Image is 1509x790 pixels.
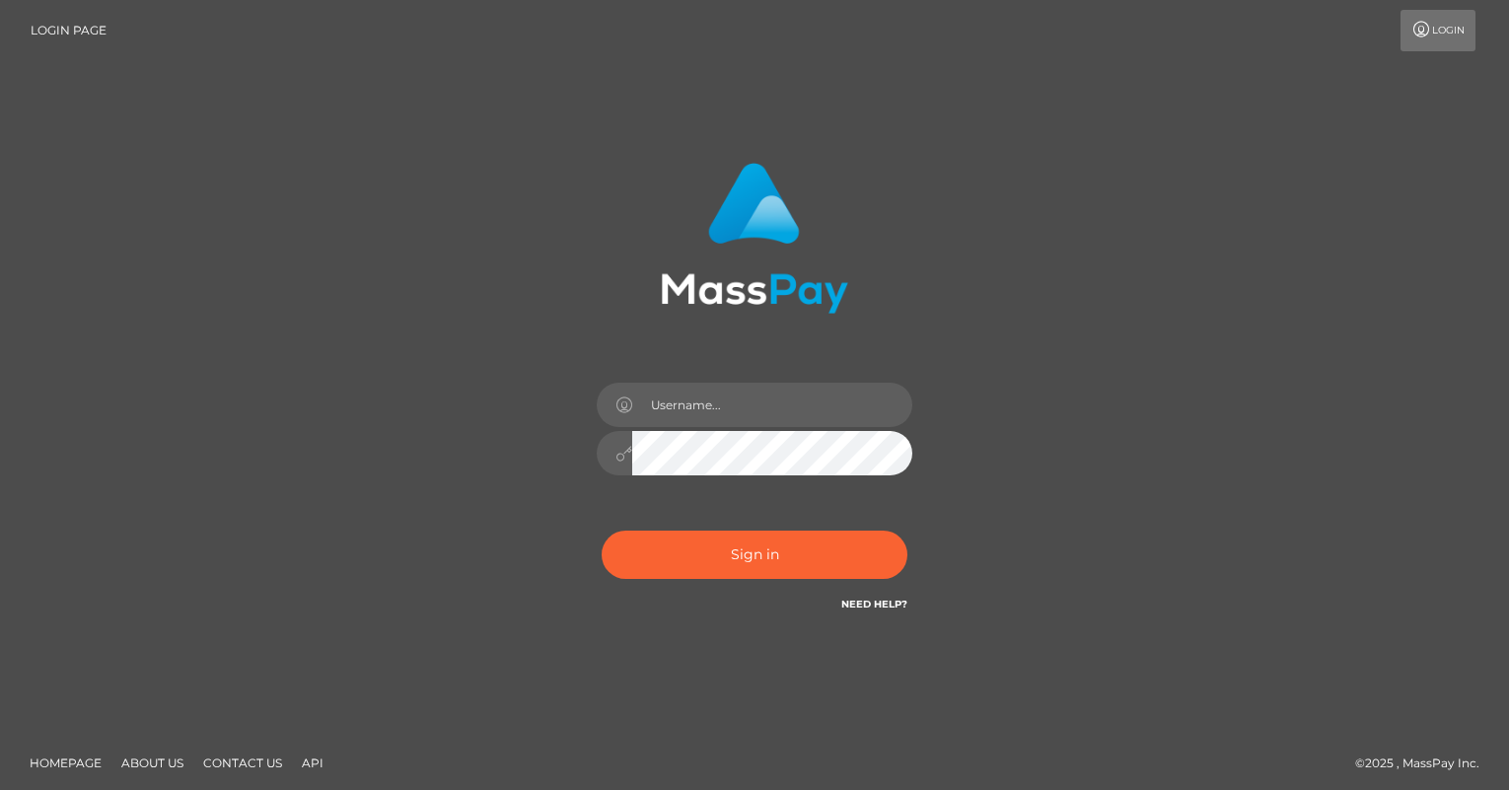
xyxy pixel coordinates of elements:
div: © 2025 , MassPay Inc. [1355,753,1494,774]
input: Username... [632,383,912,427]
a: Homepage [22,748,109,778]
a: Contact Us [195,748,290,778]
button: Sign in [602,531,907,579]
img: MassPay Login [661,163,848,314]
a: Need Help? [841,598,907,610]
a: API [294,748,331,778]
a: Login Page [31,10,107,51]
a: About Us [113,748,191,778]
a: Login [1401,10,1475,51]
